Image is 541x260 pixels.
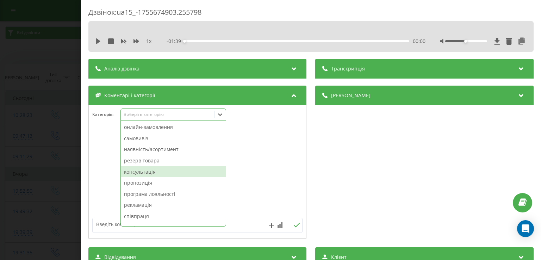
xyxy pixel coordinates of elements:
div: програма лояльності [121,188,226,200]
span: Коментарі і категорії [104,92,155,99]
h4: Категорія : [92,112,120,117]
span: Аналіз дзвінка [104,65,139,72]
span: [PERSON_NAME] [331,92,371,99]
div: резерв товара [121,155,226,166]
div: рекламація [121,199,226,211]
div: консультація [121,166,226,178]
span: - 01:39 [167,38,185,45]
span: 00:00 [413,38,425,45]
div: пропозиція [121,177,226,188]
div: Open Intercom Messenger [517,220,534,237]
span: Транскрипція [331,65,365,72]
div: Дзвінок : ua15_-1755674903.255798 [88,7,534,21]
div: Виберіть категорію [124,112,212,117]
div: Accessibility label [464,40,467,43]
div: онлайн-замовлення [121,122,226,133]
span: 1 x [146,38,151,45]
div: наявність/асортимент [121,144,226,155]
div: співпраця [121,211,226,222]
div: резерв столика [121,222,226,233]
div: Accessibility label [184,40,186,43]
div: самовивіз [121,133,226,144]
